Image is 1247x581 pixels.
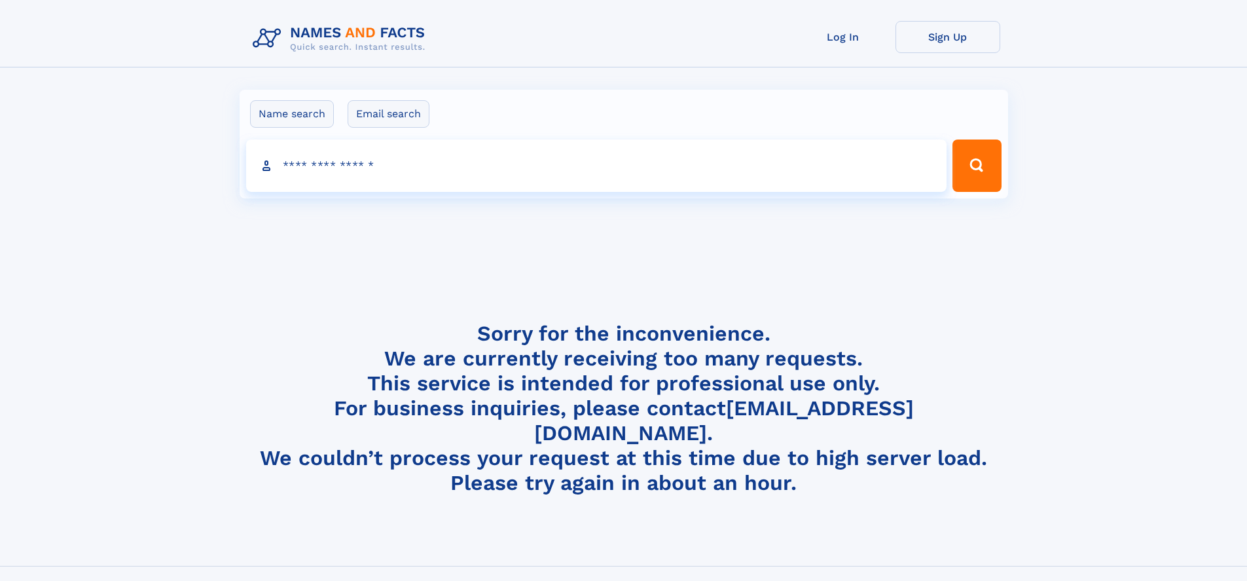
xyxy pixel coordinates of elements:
[250,100,334,128] label: Name search
[534,396,914,445] a: [EMAIL_ADDRESS][DOMAIN_NAME]
[895,21,1000,53] a: Sign Up
[247,21,436,56] img: Logo Names and Facts
[246,140,947,192] input: search input
[348,100,429,128] label: Email search
[952,140,1001,192] button: Search Button
[791,21,895,53] a: Log In
[247,321,1000,496] h4: Sorry for the inconvenience. We are currently receiving too many requests. This service is intend...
